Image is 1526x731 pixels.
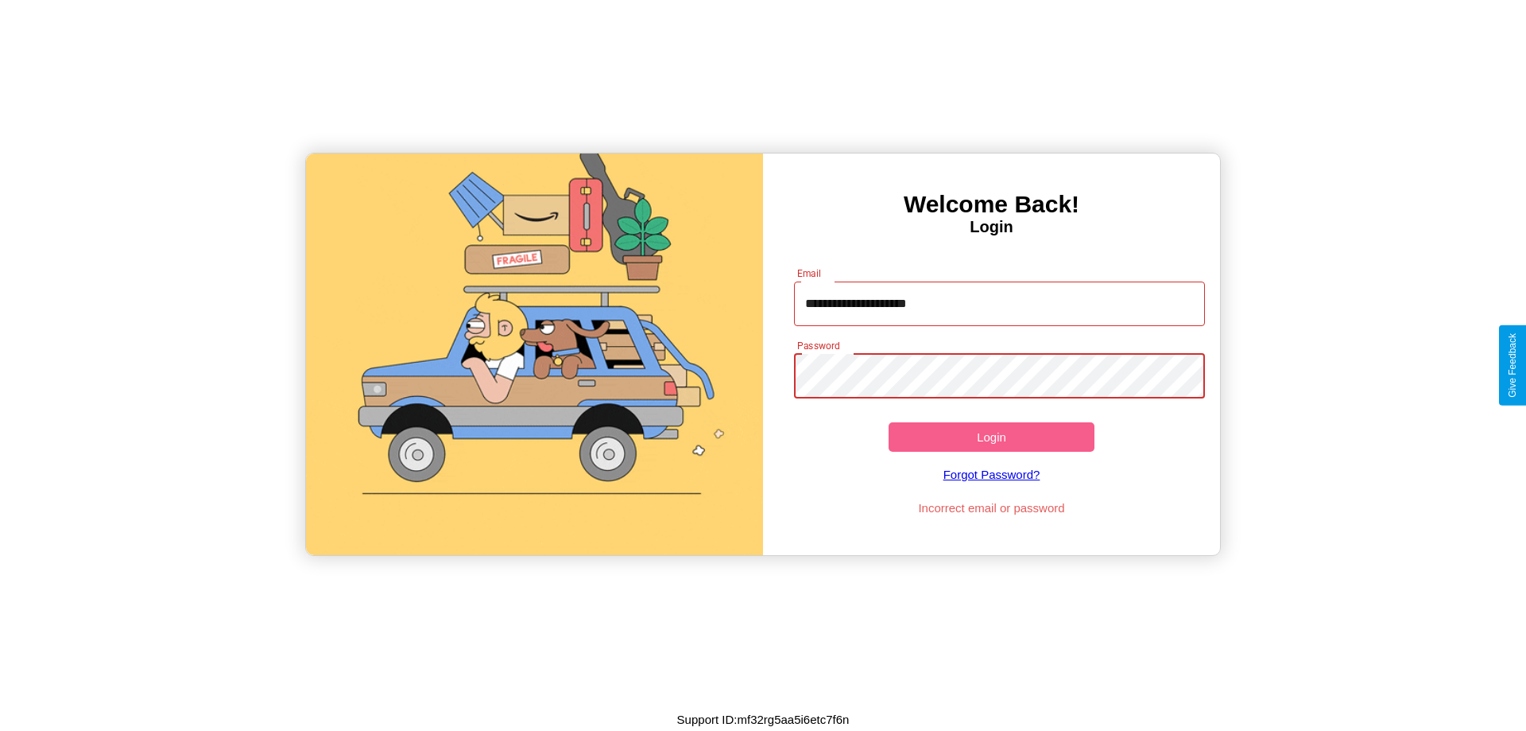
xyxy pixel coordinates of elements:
label: Email [797,266,822,280]
h4: Login [763,218,1220,236]
p: Support ID: mf32rg5aa5i6etc7f6n [677,709,850,730]
div: Give Feedback [1507,333,1518,398]
p: Incorrect email or password [786,497,1198,519]
label: Password [797,339,839,352]
img: gif [306,154,763,555]
h3: Welcome Back! [763,191,1220,218]
a: Forgot Password? [786,452,1198,497]
button: Login [889,422,1094,452]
